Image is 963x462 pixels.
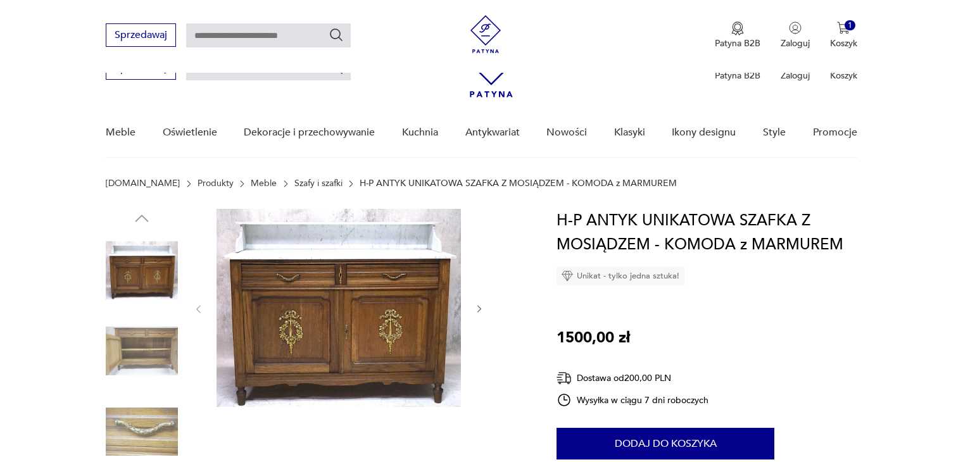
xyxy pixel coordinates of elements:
img: Zdjęcie produktu H-P ANTYK UNIKATOWA SZAFKA Z MOSIĄDZEM - KOMODA z MARMUREM [106,234,178,306]
div: 1 [845,20,855,31]
p: H-P ANTYK UNIKATOWA SZAFKA Z MOSIĄDZEM - KOMODA z MARMUREM [360,178,677,189]
a: Dekoracje i przechowywanie [244,108,375,157]
a: Promocje [813,108,857,157]
button: Zaloguj [781,22,810,49]
img: Patyna - sklep z meblami i dekoracjami vintage [467,15,505,53]
a: Nowości [546,108,587,157]
img: Ikona medalu [731,22,744,35]
div: Unikat - tylko jedna sztuka! [557,266,684,285]
a: Sprzedawaj [106,65,176,73]
button: 1Koszyk [830,22,857,49]
p: 1500,00 zł [557,326,630,350]
a: Meble [106,108,135,157]
a: Ikony designu [672,108,736,157]
img: Ikona diamentu [562,270,573,282]
img: Ikonka użytkownika [789,22,802,34]
a: [DOMAIN_NAME] [106,178,180,189]
div: Dostawa od 200,00 PLN [557,370,708,386]
img: Ikona dostawy [557,370,572,386]
p: Koszyk [830,37,857,49]
a: Antykwariat [465,108,520,157]
a: Ikona medaluPatyna B2B [715,22,760,49]
h1: H-P ANTYK UNIKATOWA SZAFKA Z MOSIĄDZEM - KOMODA z MARMUREM [557,209,857,257]
a: Oświetlenie [163,108,217,157]
a: Produkty [198,178,234,189]
img: Zdjęcie produktu H-P ANTYK UNIKATOWA SZAFKA Z MOSIĄDZEM - KOMODA z MARMUREM [106,315,178,387]
p: Zaloguj [781,70,810,82]
button: Dodaj do koszyka [557,428,774,459]
a: Style [763,108,786,157]
a: Meble [251,178,277,189]
button: Sprzedawaj [106,23,176,47]
p: Patyna B2B [715,37,760,49]
div: Wysyłka w ciągu 7 dni roboczych [557,392,708,408]
img: Zdjęcie produktu H-P ANTYK UNIKATOWA SZAFKA Z MOSIĄDZEM - KOMODA z MARMUREM [217,209,461,407]
img: Ikona koszyka [837,22,850,34]
button: Szukaj [329,27,344,42]
p: Patyna B2B [715,70,760,82]
button: Patyna B2B [715,22,760,49]
a: Szafy i szafki [294,178,343,189]
a: Klasyki [614,108,645,157]
p: Zaloguj [781,37,810,49]
p: Koszyk [830,70,857,82]
a: Kuchnia [402,108,438,157]
a: Sprzedawaj [106,32,176,41]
